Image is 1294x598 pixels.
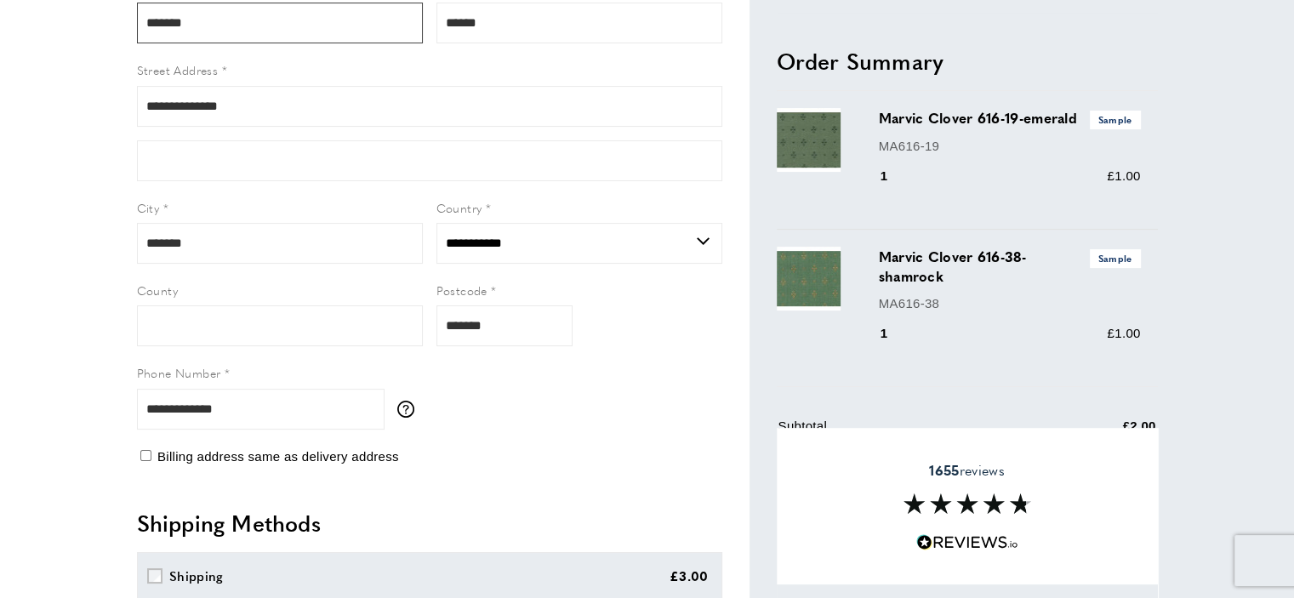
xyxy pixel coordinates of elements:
[777,46,1158,77] h2: Order Summary
[670,566,709,586] div: £3.00
[436,282,487,299] span: Postcode
[777,109,841,173] img: Marvic Clover 616-19-emerald
[157,449,399,464] span: Billing address same as delivery address
[778,416,1037,449] td: Subtotal
[137,508,722,538] h2: Shipping Methods
[169,566,223,586] div: Shipping
[137,199,160,216] span: City
[1107,169,1140,184] span: £1.00
[1090,250,1141,268] span: Sample
[1090,111,1141,129] span: Sample
[879,248,1141,287] h3: Marvic Clover 616-38-shamrock
[879,167,912,187] div: 1
[929,460,959,480] strong: 1655
[436,199,482,216] span: Country
[1107,326,1140,340] span: £1.00
[929,462,1004,479] span: reviews
[879,293,1141,314] p: MA616-38
[397,401,423,418] button: More information
[879,136,1141,157] p: MA616-19
[879,109,1141,129] h3: Marvic Clover 616-19-emerald
[916,534,1018,550] img: Reviews.io 5 stars
[879,323,912,344] div: 1
[137,282,178,299] span: County
[1039,416,1156,449] td: £2.00
[137,364,221,381] span: Phone Number
[140,450,151,461] input: Billing address same as delivery address
[777,248,841,311] img: Marvic Clover 616-38-shamrock
[904,493,1031,514] img: Reviews section
[137,61,219,78] span: Street Address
